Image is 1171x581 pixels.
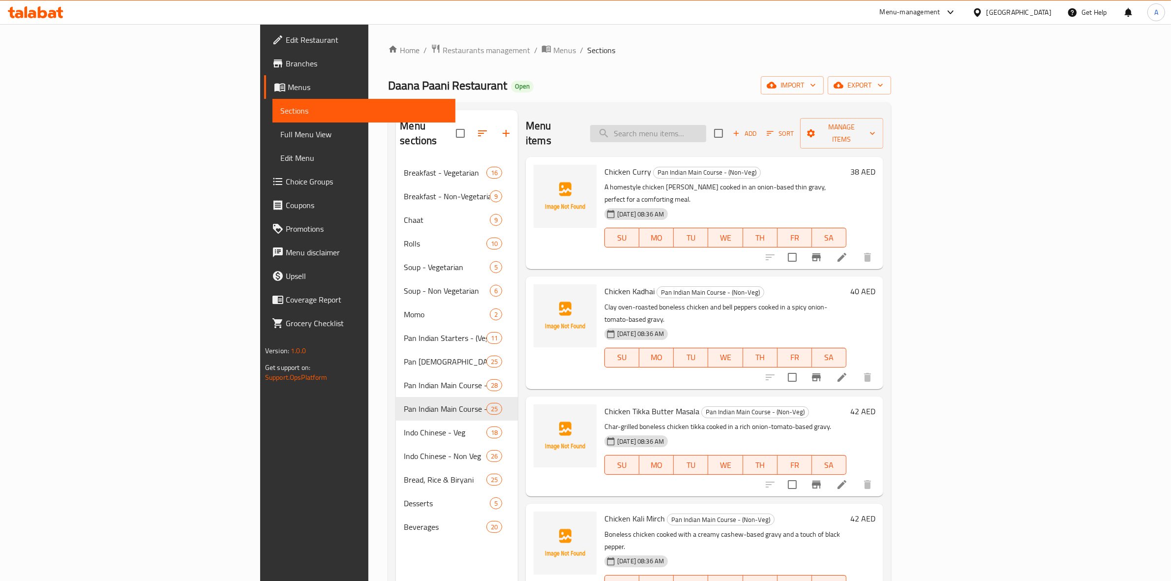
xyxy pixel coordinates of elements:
span: Coverage Report [286,294,448,306]
span: Indo Chinese - Veg [404,427,486,438]
span: Rolls [404,238,486,249]
span: Pan Indian Main Course - (Non-Veg) [404,403,486,415]
span: Chicken Kali Mirch [604,511,665,526]
a: Sections [272,99,456,122]
span: Select all sections [450,123,471,144]
h6: 42 AED [850,404,875,418]
span: [DATE] 08:36 AM [613,210,668,219]
span: TH [747,458,774,472]
span: Menu disclaimer [286,246,448,258]
span: Sort [767,128,794,139]
span: 10 [487,239,502,248]
div: Indo Chinese - Non Veg26 [396,444,518,468]
button: SA [812,455,846,475]
img: Chicken Tikka Butter Masala [534,404,597,467]
span: Sections [587,44,615,56]
div: items [490,497,502,509]
button: Sort [764,126,796,141]
span: Add [731,128,758,139]
button: delete [856,245,879,269]
button: TU [674,228,708,247]
button: FR [778,455,812,475]
a: Menus [264,75,456,99]
span: FR [781,458,808,472]
span: Chicken Tikka Butter Masala [604,404,699,419]
button: TU [674,455,708,475]
span: import [769,79,816,92]
span: 11 [487,334,502,343]
div: Pan Indian Main Course - (Non-Veg) [657,286,764,298]
button: WE [708,348,743,367]
div: Pan Indian Main Course - (Non-Veg) [653,167,761,179]
span: Choice Groups [286,176,448,187]
div: Menu-management [880,6,940,18]
span: Sort sections [471,122,494,145]
div: Pan Indian Starters - (Veg)11 [396,326,518,350]
a: Edit menu item [836,479,848,490]
button: SU [604,348,639,367]
span: Promotions [286,223,448,235]
a: Grocery Checklist [264,311,456,335]
span: TU [678,350,704,365]
span: TU [678,231,704,245]
span: Pan [DEMOGRAPHIC_DATA] Starters - (Non-Veg) [404,356,486,367]
div: items [490,261,502,273]
a: Menus [541,44,576,57]
div: items [486,379,502,391]
span: Beverages [404,521,486,533]
span: 16 [487,168,502,178]
div: Indo Chinese - Veg18 [396,421,518,444]
span: SU [609,231,635,245]
span: Soup - Vegetarian [404,261,490,273]
span: Soup - Non Vegetarian [404,285,490,297]
span: Grocery Checklist [286,317,448,329]
div: Breakfast - Non-Vegetarian9 [396,184,518,208]
button: MO [639,348,674,367]
span: Select to update [782,247,803,268]
div: Momo2 [396,303,518,326]
div: items [486,356,502,367]
span: Coupons [286,199,448,211]
span: 9 [490,215,502,225]
span: FR [781,231,808,245]
button: MO [639,228,674,247]
span: 25 [487,475,502,485]
div: items [486,238,502,249]
span: Desserts [404,497,490,509]
div: Pan Indian Main Course - (Non-Veg)25 [396,397,518,421]
nav: breadcrumb [388,44,891,57]
span: SA [816,231,842,245]
button: WE [708,228,743,247]
div: items [490,285,502,297]
div: Beverages20 [396,515,518,539]
span: Pan Indian Main Course - (Non-Veg) [702,406,809,418]
span: Open [511,82,534,91]
span: Version: [265,344,289,357]
span: WE [712,458,739,472]
span: Manage items [808,121,875,146]
div: items [486,521,502,533]
div: items [486,167,502,179]
span: WE [712,231,739,245]
span: 20 [487,522,502,532]
span: Chaat [404,214,490,226]
span: export [836,79,883,92]
span: Edit Restaurant [286,34,448,46]
div: Pan Indian Main Course - (Non-Veg) [667,514,775,525]
span: 25 [487,404,502,414]
button: TU [674,348,708,367]
span: Select section [708,123,729,144]
div: [GEOGRAPHIC_DATA] [987,7,1051,18]
div: items [486,403,502,415]
span: 1.0.0 [291,344,306,357]
span: Indo Chinese - Non Veg [404,450,486,462]
span: Pan Indian Starters - (Veg) [404,332,486,344]
button: Manage items [800,118,883,149]
span: FR [781,350,808,365]
button: Branch-specific-item [805,473,828,496]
